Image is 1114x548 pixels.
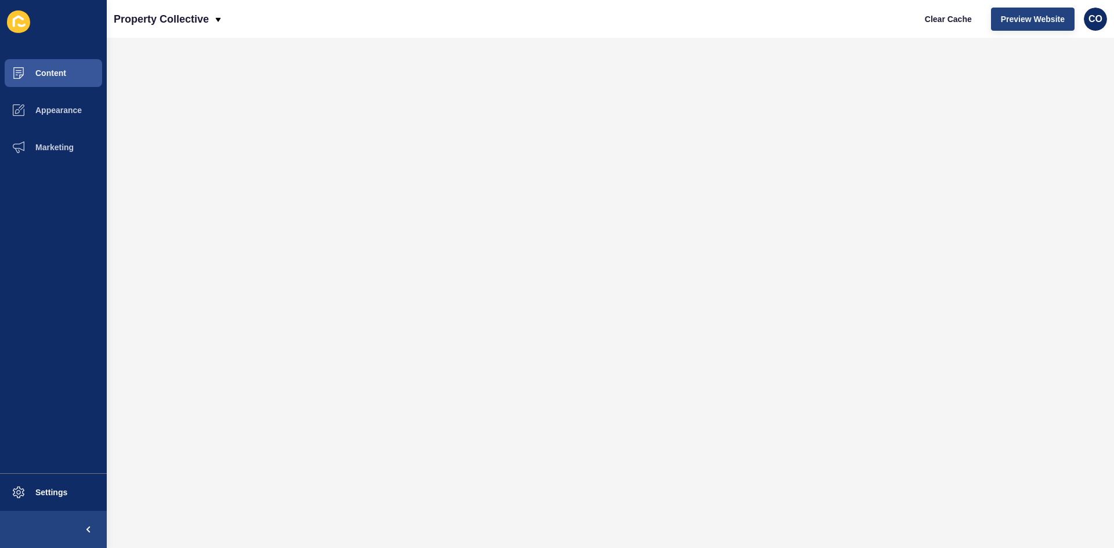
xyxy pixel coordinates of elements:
button: Clear Cache [915,8,982,31]
button: Preview Website [991,8,1075,31]
span: CO [1088,13,1102,25]
span: Preview Website [1001,13,1065,25]
p: Property Collective [114,5,209,34]
span: Clear Cache [925,13,972,25]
